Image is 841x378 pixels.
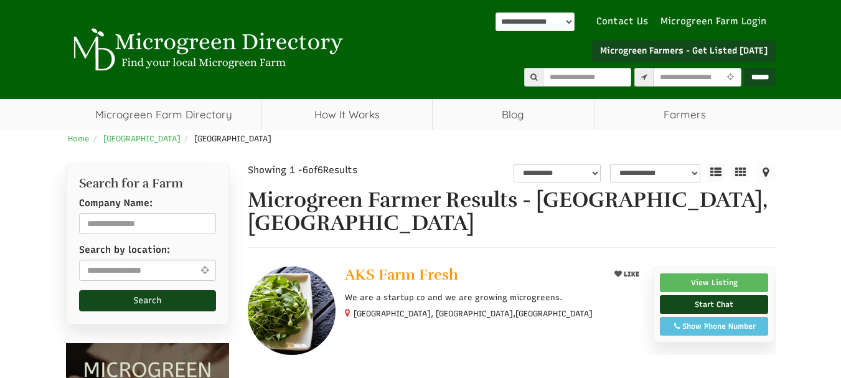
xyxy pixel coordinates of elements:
button: Search [79,290,217,311]
span: [GEOGRAPHIC_DATA] [194,134,271,143]
a: Microgreen Farm Login [660,15,773,28]
h1: Microgreen Farmer Results - [GEOGRAPHIC_DATA], [GEOGRAPHIC_DATA] [248,189,776,235]
div: Show Phone Number [667,321,762,332]
a: [GEOGRAPHIC_DATA] [103,134,181,143]
a: Microgreen Farm Directory [66,99,262,130]
select: overall_rating_filter-1 [514,164,601,182]
a: Home [68,134,90,143]
p: We are a startup co and we are growing microgreens. [345,292,643,303]
div: Showing 1 - of Results [248,164,423,177]
span: [GEOGRAPHIC_DATA] [515,308,593,319]
i: Use Current Location [724,73,737,82]
i: Use Current Location [197,265,212,275]
a: Start Chat [660,295,769,314]
span: LIKE [622,270,639,278]
button: LIKE [610,267,644,282]
img: Microgreen Directory [66,28,346,72]
a: How It Works [262,99,432,130]
a: View Listing [660,273,769,292]
label: Company Name: [79,197,153,210]
select: sortbox-1 [610,164,700,182]
div: Powered by [496,12,575,31]
a: Contact Us [590,15,654,28]
a: Blog [433,99,594,130]
label: Search by location: [79,243,170,257]
a: AKS Farm Fresh [345,267,599,286]
h2: Search for a Farm [79,177,217,191]
span: 6 [317,164,323,176]
select: Language Translate Widget [496,12,575,31]
span: 6 [303,164,308,176]
span: Farmers [594,99,776,130]
small: [GEOGRAPHIC_DATA], [GEOGRAPHIC_DATA], [354,309,593,318]
img: AKS Farm Fresh [248,267,336,354]
a: Microgreen Farmers - Get Listed [DATE] [592,40,776,62]
span: AKS Farm Fresh [345,265,458,284]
